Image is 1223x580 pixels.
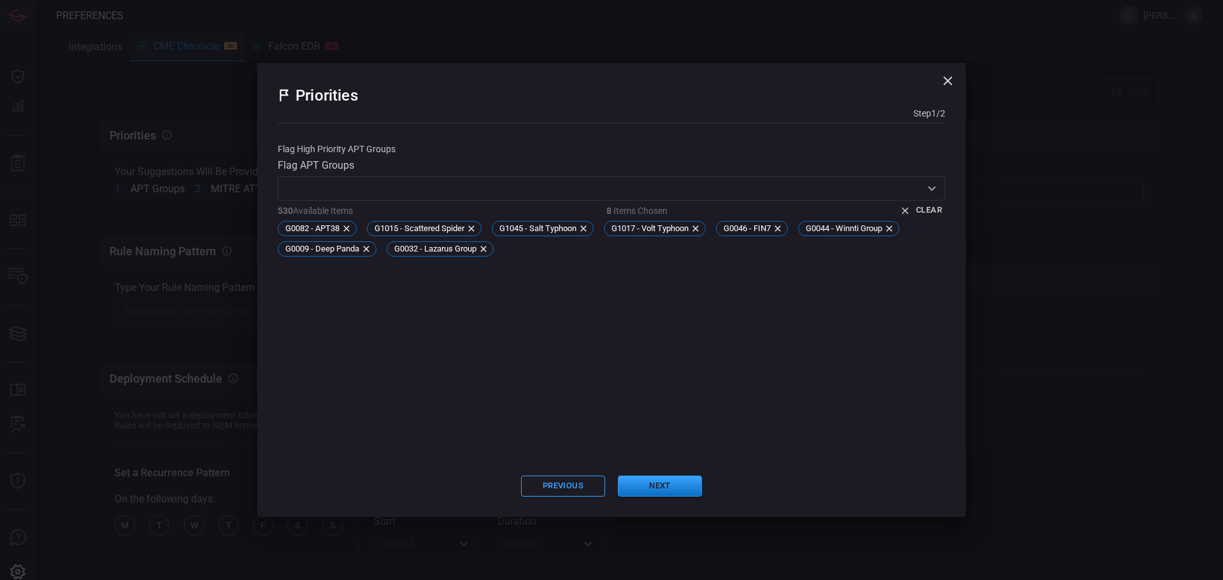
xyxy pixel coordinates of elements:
[716,221,788,236] div: G0046 - FIN7
[607,223,693,233] span: G1017 - Volt Typhoon
[719,223,775,233] span: G0046 - FIN7
[618,476,702,497] button: Next
[913,108,945,118] div: Step 1 / 2
[801,223,887,233] span: G0044 - Winnti Group
[387,241,494,257] div: G0032 - Lazarus Group
[278,206,353,216] div: Available Items
[521,476,605,497] button: Previous
[898,206,945,216] button: Clear
[606,206,668,216] div: Items Chosen
[278,159,945,171] label: Flag APT Groups
[390,244,481,253] span: G0032 - Lazarus Group
[367,221,482,236] div: G1015 - Scattered Spider
[923,180,941,197] button: Open
[606,206,611,216] b: 8
[495,223,581,233] span: G1045 - Salt Typhoon
[281,223,344,233] span: G0082 - APT38
[370,223,469,233] span: G1015 - Scattered Spider
[798,221,899,236] div: G0044 - Winnti Group
[278,144,945,154] div: Flag High Priority APT Groups
[278,221,357,236] div: G0082 - APT38
[296,83,358,108] h2: Priorities
[281,244,364,253] span: G0009 - Deep Panda
[278,206,293,216] b: 530
[604,221,706,236] div: G1017 - Volt Typhoon
[278,241,376,257] div: G0009 - Deep Panda
[492,221,594,236] div: G1045 - Salt Typhoon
